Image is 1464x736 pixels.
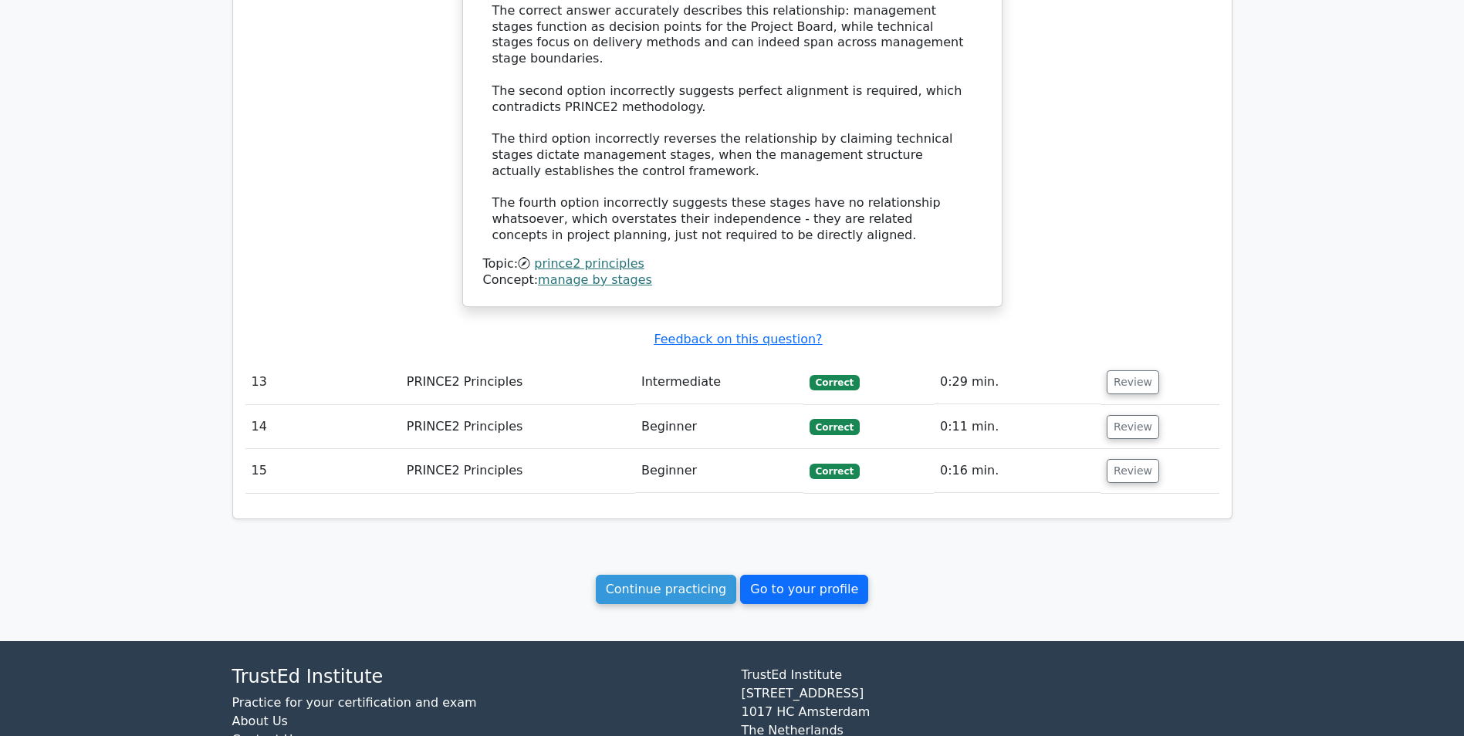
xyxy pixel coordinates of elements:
[934,405,1101,449] td: 0:11 min.
[934,360,1101,404] td: 0:29 min.
[635,360,803,404] td: Intermediate
[534,256,644,271] a: prince2 principles
[232,666,723,688] h4: TrustEd Institute
[538,272,652,287] a: manage by stages
[483,272,982,289] div: Concept:
[401,449,635,493] td: PRINCE2 Principles
[245,360,401,404] td: 13
[810,419,860,434] span: Correct
[483,256,982,272] div: Topic:
[635,405,803,449] td: Beginner
[934,449,1101,493] td: 0:16 min.
[810,375,860,390] span: Correct
[245,405,401,449] td: 14
[245,449,401,493] td: 15
[1107,370,1159,394] button: Review
[635,449,803,493] td: Beginner
[232,714,288,728] a: About Us
[740,575,868,604] a: Go to your profile
[596,575,737,604] a: Continue practicing
[810,464,860,479] span: Correct
[401,360,635,404] td: PRINCE2 Principles
[401,405,635,449] td: PRINCE2 Principles
[232,695,477,710] a: Practice for your certification and exam
[1107,415,1159,439] button: Review
[1107,459,1159,483] button: Review
[654,332,822,346] a: Feedback on this question?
